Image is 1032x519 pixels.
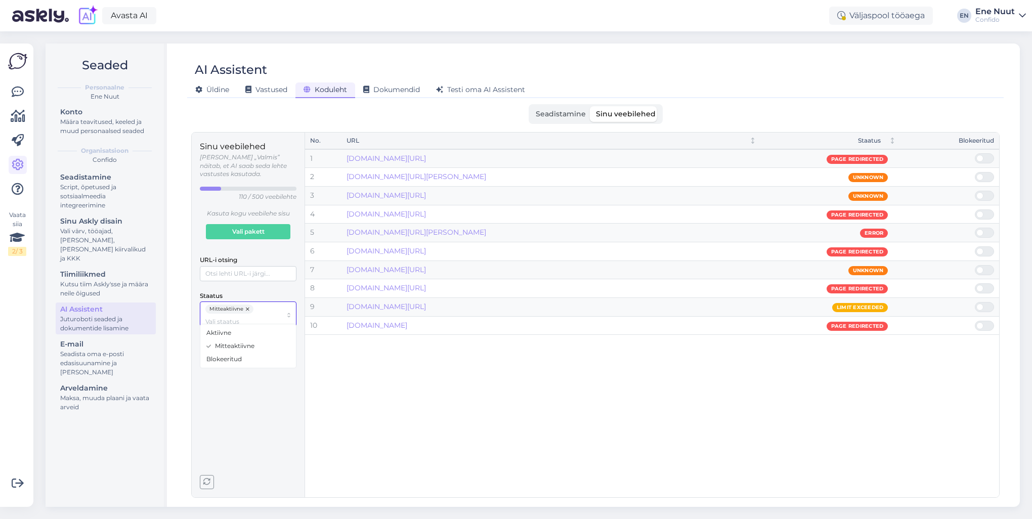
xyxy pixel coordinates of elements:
[8,210,26,256] div: Vaata siia
[865,229,883,237] span: Error
[310,283,315,292] span: 8
[310,228,314,237] span: 5
[195,85,229,94] span: Üldine
[347,302,426,311] a: [DOMAIN_NAME][URL]
[347,228,486,237] a: [DOMAIN_NAME][URL][PERSON_NAME]
[200,153,296,179] p: [PERSON_NAME] „Valmis” näitab, et AI saab seda lehte vastustes kasutada.
[347,283,426,292] a: [DOMAIN_NAME][URL]
[54,92,156,101] div: Ene Nuut
[8,52,27,71] img: Askly Logo
[831,248,884,256] span: Page Redirected
[60,280,151,298] div: Kutsu tiim Askly'sse ja määra neile õigused
[596,109,656,118] span: Sinu veebilehed
[310,191,314,200] span: 3
[215,341,254,351] span: Mitteaktiivne
[341,133,761,149] th: URLNot sorted
[245,85,287,94] span: Vastused
[200,475,214,489] button: Reload pages
[347,265,426,274] a: [DOMAIN_NAME][URL]
[310,265,314,274] span: 7
[766,136,881,146] div: Staatus
[77,5,98,26] img: explore-ai
[54,155,156,164] div: Confido
[206,224,290,239] a: Vali pakett
[195,60,267,79] div: AI Assistent
[853,174,884,182] span: Unknown
[85,83,124,92] b: Personaalne
[831,155,884,163] span: Page Redirected
[60,315,151,333] div: Juturoboti seaded ja dokumentide lisamine
[200,266,296,281] input: Otsi lehti URL-i järgi...
[56,268,156,299] a: TiimiliikmedKutsu tiim Askly'sse ja määra neile õigused
[363,85,420,94] span: Dokumendid
[347,209,426,219] a: [DOMAIN_NAME][URL]
[8,247,26,256] div: 2 / 3
[761,133,901,149] th: StaatusNot sorted
[837,304,884,312] span: Limit Exceeded
[436,85,525,94] span: Testi oma AI Assistent
[310,246,315,255] span: 6
[957,9,971,23] div: EN
[200,209,296,218] p: Kasuta kogu veebilehe sisu
[200,291,223,301] label: Staatus
[60,350,151,377] div: Seadista oma e-posti edasisuunamine ja [PERSON_NAME]
[310,302,315,311] span: 9
[209,305,243,314] span: Mitteaktiivne
[60,339,151,350] div: E-mail
[60,394,151,412] div: Maksa, muuda plaani ja vaata arveid
[60,269,151,280] div: Tiimiliikmed
[975,8,1015,16] div: Ene Nuut
[749,137,756,144] div: Not sorted
[232,225,265,239] span: Vali pakett
[54,56,156,75] h2: Seaded
[60,216,151,227] div: Sinu Askly disain
[347,246,426,255] a: [DOMAIN_NAME][URL]
[60,383,151,394] div: Arveldamine
[304,85,347,94] span: Koduleht
[310,154,313,163] span: 1
[60,227,151,263] div: Vali värv, tööajad, [PERSON_NAME], [PERSON_NAME] kiirvalikud ja KKK
[975,16,1015,24] div: Confido
[853,192,884,200] span: Unknown
[347,191,426,200] a: [DOMAIN_NAME][URL]
[347,321,407,330] a: [DOMAIN_NAME]
[536,109,586,118] span: Seadistamine
[206,328,231,337] span: Aktiivne
[829,7,933,25] div: Väljaspool tööaega
[56,381,156,413] a: ArveldamineMaksa, muuda plaani ja vaata arveid
[347,154,426,163] a: [DOMAIN_NAME][URL]
[347,136,741,146] div: URL
[56,214,156,265] a: Sinu Askly disainVali värv, tööajad, [PERSON_NAME], [PERSON_NAME] kiirvalikud ja KKK
[102,7,156,24] a: Avasta AI
[56,170,156,211] a: SeadistamineScript, õpetused ja sotsiaalmeedia integreerimine
[831,322,884,330] span: Page Redirected
[310,136,336,146] div: No.
[200,255,237,265] label: URL-i otsing
[205,317,282,326] input: Vali staatus
[959,136,994,146] div: Blokeeritud
[347,172,486,181] a: [DOMAIN_NAME][URL][PERSON_NAME]
[889,137,896,144] div: Not sorted
[200,141,296,153] p: Sinu veebilehed
[831,211,884,219] span: Page Redirected
[81,146,128,155] b: Organisatsioon
[60,172,151,183] div: Seadistamine
[310,209,315,219] span: 4
[60,304,151,315] div: AI Assistent
[853,267,884,275] span: Unknown
[56,302,156,334] a: AI AssistentJuturoboti seaded ja dokumentide lisamine
[310,172,314,181] span: 2
[831,285,884,293] span: Page Redirected
[975,8,1026,24] a: Ene NuutConfido
[310,321,317,330] span: 10
[206,355,242,364] span: Blokeeritud
[56,105,156,137] a: KontoMäära teavitused, keeled ja muud personaalsed seaded
[239,193,296,201] p: 110 / 500 veebilehte
[56,337,156,378] a: E-mailSeadista oma e-posti edasisuunamine ja [PERSON_NAME]
[60,107,151,117] div: Konto
[60,117,151,136] div: Määra teavitused, keeled ja muud personaalsed seaded
[60,183,151,210] div: Script, õpetused ja sotsiaalmeedia integreerimine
